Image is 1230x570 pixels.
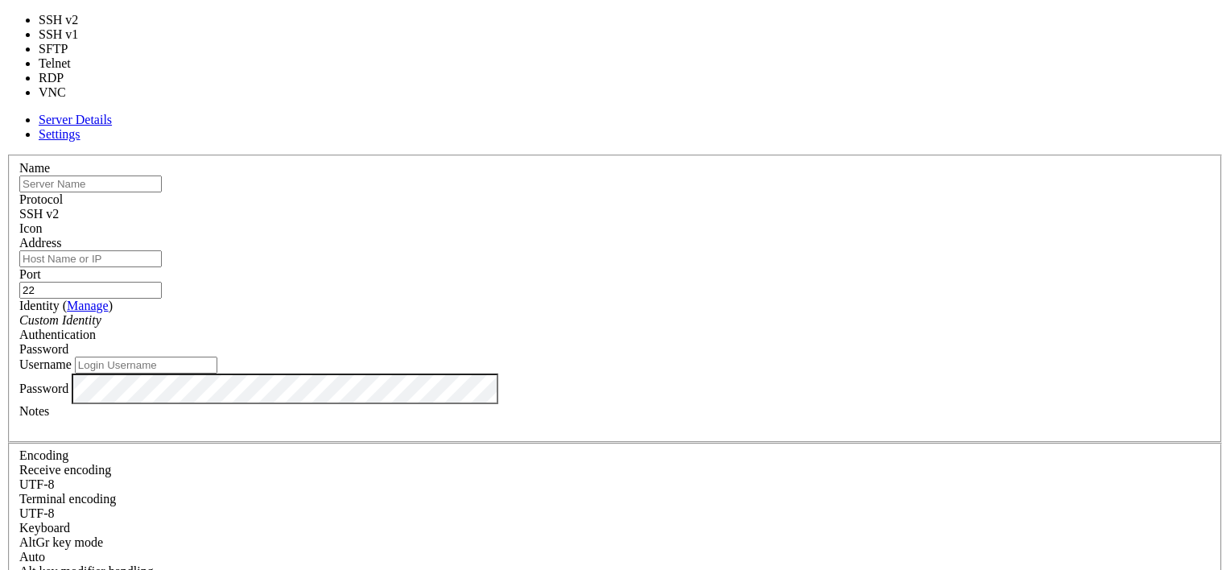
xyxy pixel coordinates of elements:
label: Keyboard [19,521,70,535]
span: UTF-8 [19,477,55,491]
label: Port [19,267,41,281]
li: SSH v2 [39,13,97,27]
label: Password [19,381,68,394]
label: Set the expected encoding for data received from the host. If the encodings do not match, visual ... [19,463,111,477]
label: Notes [19,404,49,418]
label: The default terminal encoding. ISO-2022 enables character map translations (like graphics maps). ... [19,492,116,506]
div: Password [19,342,1211,357]
li: RDP [39,71,97,85]
input: Login Username [75,357,217,374]
li: SSH v1 [39,27,97,42]
div: Auto [19,550,1211,564]
span: Auto [19,550,45,564]
input: Server Name [19,176,162,192]
a: Server Details [39,113,112,126]
div: UTF-8 [19,477,1211,492]
label: Name [19,161,50,175]
span: ( ) [63,299,113,312]
div: UTF-8 [19,506,1211,521]
i: Custom Identity [19,313,101,327]
li: SFTP [39,42,97,56]
label: Address [19,236,61,250]
input: Host Name or IP [19,250,162,267]
span: Password [19,342,68,356]
label: Identity [19,299,113,312]
label: Encoding [19,448,68,462]
a: Manage [67,299,109,312]
span: UTF-8 [19,506,55,520]
label: Icon [19,221,42,235]
input: Port Number [19,282,162,299]
label: Authentication [19,328,96,341]
div: Custom Identity [19,313,1211,328]
label: Username [19,357,72,371]
li: VNC [39,85,97,100]
div: SSH v2 [19,207,1211,221]
label: Set the expected encoding for data received from the host. If the encodings do not match, visual ... [19,535,103,549]
span: SSH v2 [19,207,59,221]
li: Telnet [39,56,97,71]
a: Settings [39,127,80,141]
label: Protocol [19,192,63,206]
